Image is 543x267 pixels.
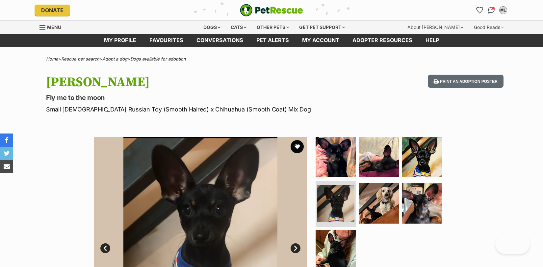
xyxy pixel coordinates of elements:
[402,183,442,224] img: Photo of Petrie
[500,7,506,13] div: ML
[474,5,508,15] ul: Account quick links
[130,56,186,61] a: Dogs available for adoption
[47,24,61,30] span: Menu
[190,34,250,47] a: conversations
[495,234,530,254] iframe: Help Scout Beacon - Open
[474,5,485,15] a: Favourites
[498,5,508,15] button: My account
[291,243,300,253] a: Next
[295,21,349,34] div: Get pet support
[359,183,399,224] img: Photo of Petrie
[240,4,303,16] a: PetRescue
[39,21,66,33] a: Menu
[100,243,110,253] a: Prev
[419,34,446,47] a: Help
[30,57,513,61] div: > > >
[35,5,70,16] a: Donate
[317,185,354,222] img: Photo of Petrie
[469,21,508,34] div: Good Reads
[486,5,497,15] a: Conversations
[346,34,419,47] a: Adopter resources
[199,21,225,34] div: Dogs
[296,34,346,47] a: My account
[488,7,495,13] img: chat-41dd97257d64d25036548639549fe6c8038ab92f7586957e7f3b1b290dea8141.svg
[240,4,303,16] img: logo-e224e6f780fb5917bec1dbf3a21bbac754714ae5b6737aabdf751b685950b380.svg
[46,75,324,90] h1: [PERSON_NAME]
[46,105,324,114] p: Small [DEMOGRAPHIC_DATA] Russian Toy (Smooth Haired) x Chihuahua (Smooth Coat) Mix Dog
[46,93,324,102] p: Fly me to the moon
[97,34,143,47] a: My profile
[402,137,442,177] img: Photo of Petrie
[226,21,251,34] div: Cats
[316,137,356,177] img: Photo of Petrie
[291,140,304,153] button: favourite
[46,56,58,61] a: Home
[61,56,99,61] a: Rescue pet search
[403,21,468,34] div: About [PERSON_NAME]
[102,56,127,61] a: Adopt a dog
[428,75,504,88] button: Print an adoption poster
[250,34,296,47] a: Pet alerts
[252,21,294,34] div: Other pets
[143,34,190,47] a: Favourites
[359,137,399,177] img: Photo of Petrie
